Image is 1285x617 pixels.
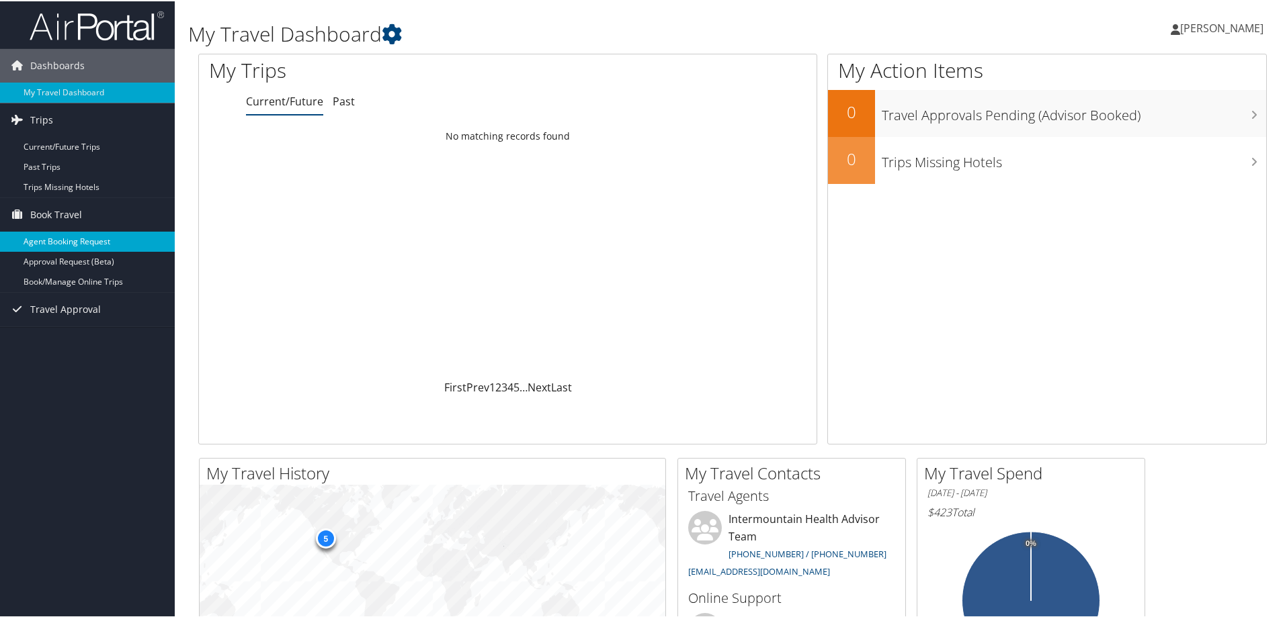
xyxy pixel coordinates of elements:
h2: 0 [828,146,875,169]
a: [PHONE_NUMBER] / [PHONE_NUMBER] [729,547,886,559]
span: Book Travel [30,197,82,230]
a: 1 [489,379,495,393]
a: 5 [513,379,520,393]
h3: Travel Agents [688,485,895,504]
h1: My Action Items [828,55,1266,83]
h6: [DATE] - [DATE] [927,485,1134,498]
span: Trips [30,102,53,136]
a: Past [333,93,355,107]
li: Intermountain Health Advisor Team [681,510,902,581]
h2: My Travel History [206,461,665,483]
img: airportal-logo.png [30,9,164,40]
h3: Trips Missing Hotels [882,145,1266,171]
a: 3 [501,379,507,393]
h2: My Travel Spend [924,461,1145,483]
h2: My Travel Contacts [685,461,905,483]
span: Travel Approval [30,291,101,325]
span: $423 [927,504,952,518]
h3: Travel Approvals Pending (Advisor Booked) [882,98,1266,124]
h1: My Trips [209,55,549,83]
a: Prev [466,379,489,393]
a: [PERSON_NAME] [1171,7,1277,47]
a: Last [551,379,572,393]
a: Next [528,379,551,393]
a: 2 [495,379,501,393]
div: 5 [315,527,335,547]
a: [EMAIL_ADDRESS][DOMAIN_NAME] [688,564,830,576]
h2: 0 [828,99,875,122]
a: First [444,379,466,393]
h6: Total [927,504,1134,518]
a: 4 [507,379,513,393]
span: [PERSON_NAME] [1180,19,1263,34]
td: No matching records found [199,123,817,147]
h3: Online Support [688,587,895,606]
a: 0Travel Approvals Pending (Advisor Booked) [828,89,1266,136]
a: Current/Future [246,93,323,107]
h1: My Travel Dashboard [188,19,914,47]
span: Dashboards [30,48,85,81]
tspan: 0% [1026,538,1036,547]
span: … [520,379,528,393]
a: 0Trips Missing Hotels [828,136,1266,183]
